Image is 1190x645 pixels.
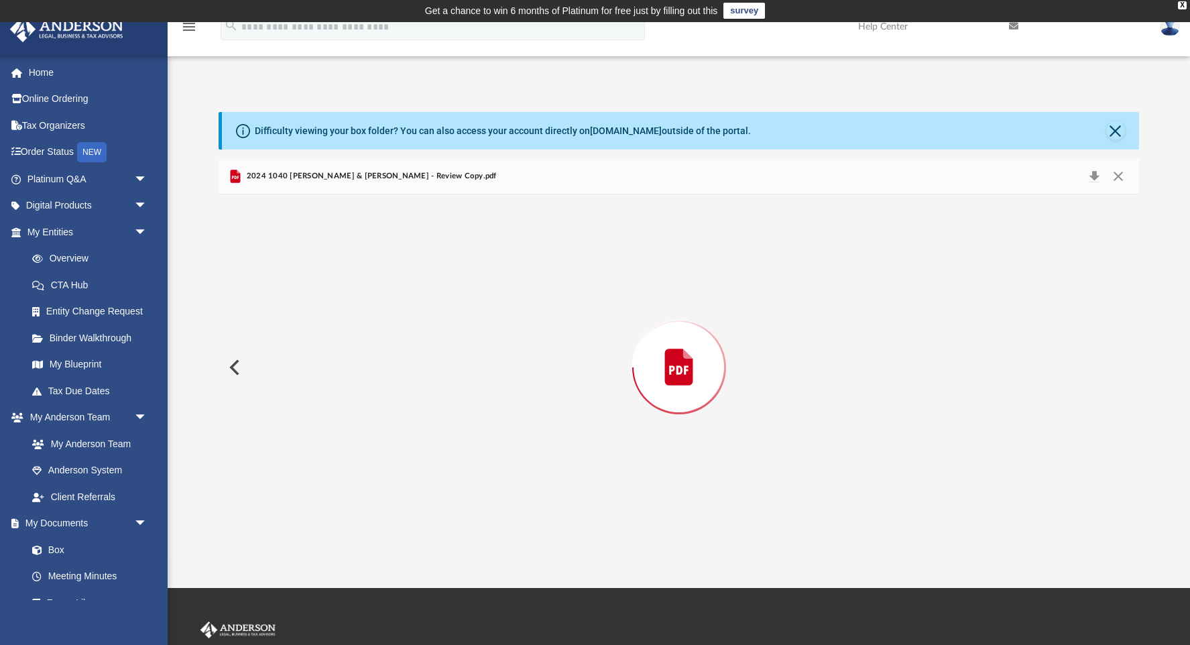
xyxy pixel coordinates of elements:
[1106,121,1125,140] button: Close
[134,192,161,220] span: arrow_drop_down
[9,86,168,113] a: Online Ordering
[9,139,168,166] a: Order StatusNEW
[9,112,168,139] a: Tax Organizers
[19,536,154,563] a: Box
[134,219,161,246] span: arrow_drop_down
[224,18,239,33] i: search
[19,272,168,298] a: CTA Hub
[243,170,496,182] span: 2024 1040 [PERSON_NAME] & [PERSON_NAME] - Review Copy.pdf
[9,59,168,86] a: Home
[9,404,161,431] a: My Anderson Teamarrow_drop_down
[219,159,1139,540] div: Preview
[255,124,751,138] div: Difficulty viewing your box folder? You can also access your account directly on outside of the p...
[181,25,197,35] a: menu
[1160,17,1180,36] img: User Pic
[19,245,168,272] a: Overview
[134,166,161,193] span: arrow_drop_down
[425,3,718,19] div: Get a chance to win 6 months of Platinum for free just by filling out this
[19,325,168,351] a: Binder Walkthrough
[77,142,107,162] div: NEW
[1106,167,1130,186] button: Close
[134,404,161,432] span: arrow_drop_down
[19,563,161,590] a: Meeting Minutes
[1082,167,1106,186] button: Download
[134,510,161,538] span: arrow_drop_down
[19,298,168,325] a: Entity Change Request
[9,510,161,537] a: My Documentsarrow_drop_down
[9,166,168,192] a: Platinum Q&Aarrow_drop_down
[19,377,168,404] a: Tax Due Dates
[19,351,161,378] a: My Blueprint
[723,3,765,19] a: survey
[9,192,168,219] a: Digital Productsarrow_drop_down
[19,483,161,510] a: Client Referrals
[590,125,662,136] a: [DOMAIN_NAME]
[6,16,127,42] img: Anderson Advisors Platinum Portal
[19,457,161,484] a: Anderson System
[181,19,197,35] i: menu
[19,589,154,616] a: Forms Library
[9,219,168,245] a: My Entitiesarrow_drop_down
[219,349,248,386] button: Previous File
[19,430,154,457] a: My Anderson Team
[1178,1,1187,9] div: close
[198,622,278,639] img: Anderson Advisors Platinum Portal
